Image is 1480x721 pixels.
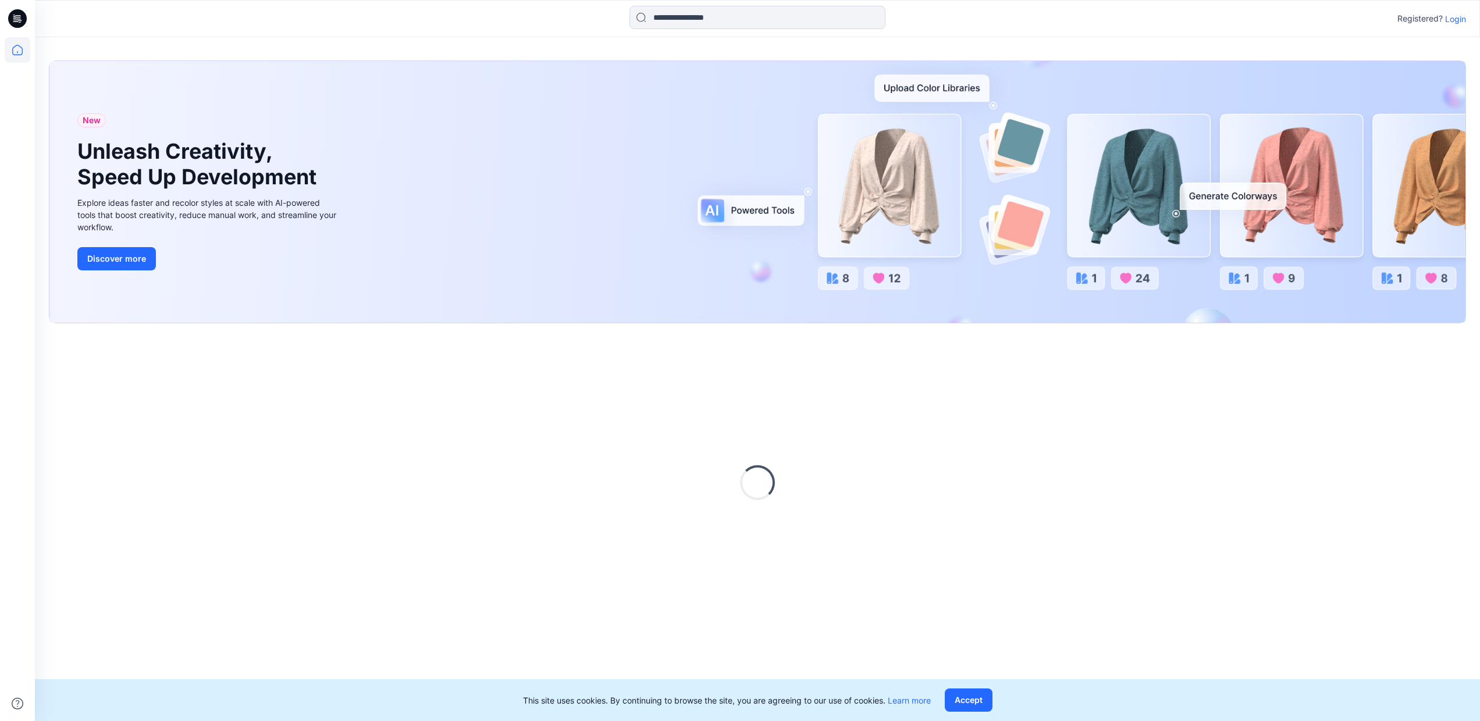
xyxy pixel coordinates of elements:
[1445,13,1466,25] p: Login
[945,688,992,712] button: Accept
[888,695,931,705] a: Learn more
[523,694,931,706] p: This site uses cookies. By continuing to browse the site, you are agreeing to our use of cookies.
[77,139,322,189] h1: Unleash Creativity, Speed Up Development
[77,247,339,270] a: Discover more
[1397,12,1443,26] p: Registered?
[77,197,339,233] div: Explore ideas faster and recolor styles at scale with AI-powered tools that boost creativity, red...
[77,247,156,270] button: Discover more
[83,113,101,127] span: New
